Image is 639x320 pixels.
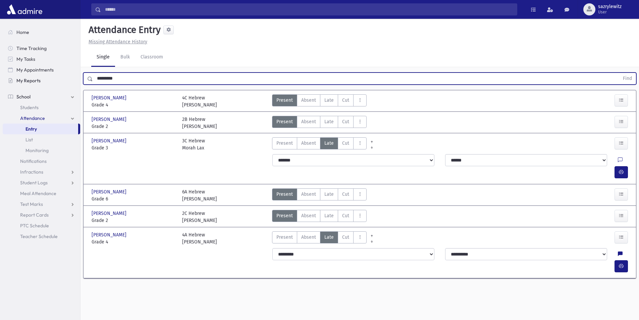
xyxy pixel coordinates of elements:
[301,118,316,125] span: Absent
[182,137,205,151] div: 3C Hebrew Morah Lax
[16,56,35,62] span: My Tasks
[16,29,29,35] span: Home
[92,116,128,123] span: [PERSON_NAME]
[92,94,128,101] span: [PERSON_NAME]
[301,140,316,147] span: Absent
[5,3,44,16] img: AdmirePro
[182,210,217,224] div: 2C Hebrew [PERSON_NAME]
[342,234,349,241] span: Cut
[182,116,217,130] div: 2B Hebrew [PERSON_NAME]
[20,169,43,175] span: Infractions
[301,212,316,219] span: Absent
[342,118,349,125] span: Cut
[20,180,48,186] span: Student Logs
[3,124,78,134] a: Entry
[20,104,39,110] span: Students
[3,231,80,242] a: Teacher Schedule
[3,91,80,102] a: School
[3,167,80,177] a: Infractions
[272,231,367,245] div: AttTypes
[3,199,80,210] a: Test Marks
[3,220,80,231] a: PTC Schedule
[25,126,37,132] span: Entry
[301,234,316,241] span: Absent
[324,140,334,147] span: Late
[25,147,49,153] span: Monitoring
[619,73,636,84] button: Find
[3,113,80,124] a: Attendance
[92,217,175,224] span: Grade 2
[272,188,367,202] div: AttTypes
[272,94,367,108] div: AttTypes
[20,115,45,121] span: Attendance
[3,54,80,64] a: My Tasks
[301,97,316,104] span: Absent
[276,212,293,219] span: Present
[101,3,517,15] input: Search
[89,39,147,45] u: Missing Attendance History
[598,9,622,15] span: User
[3,75,80,86] a: My Reports
[135,48,168,67] a: Classroom
[92,210,128,217] span: [PERSON_NAME]
[20,190,56,196] span: Meal Attendance
[3,156,80,167] a: Notifications
[342,140,349,147] span: Cut
[272,137,367,151] div: AttTypes
[92,231,128,238] span: [PERSON_NAME]
[598,4,622,9] span: sazrylewitz
[3,43,80,54] a: Time Tracking
[115,48,135,67] a: Bulk
[342,212,349,219] span: Cut
[3,177,80,188] a: Student Logs
[25,137,33,143] span: List
[92,123,175,130] span: Grade 2
[20,212,49,218] span: Report Cards
[16,78,41,84] span: My Reports
[92,238,175,245] span: Grade 4
[20,201,43,207] span: Test Marks
[276,118,293,125] span: Present
[3,188,80,199] a: Meal Attendance
[92,195,175,202] span: Grade 6
[86,24,161,36] h5: Attendance Entry
[92,137,128,144] span: [PERSON_NAME]
[3,210,80,220] a: Report Cards
[276,191,293,198] span: Present
[86,39,147,45] a: Missing Attendance History
[324,234,334,241] span: Late
[182,231,217,245] div: 4A Hebrew [PERSON_NAME]
[301,191,316,198] span: Absent
[20,158,47,164] span: Notifications
[92,144,175,151] span: Grade 3
[272,210,367,224] div: AttTypes
[20,233,58,239] span: Teacher Schedule
[182,188,217,202] div: 6A Hebrew [PERSON_NAME]
[92,101,175,108] span: Grade 4
[20,223,49,229] span: PTC Schedule
[3,134,80,145] a: List
[3,27,80,38] a: Home
[276,234,293,241] span: Present
[92,188,128,195] span: [PERSON_NAME]
[324,97,334,104] span: Late
[342,97,349,104] span: Cut
[182,94,217,108] div: 4C Hebrew [PERSON_NAME]
[276,97,293,104] span: Present
[324,212,334,219] span: Late
[3,145,80,156] a: Monitoring
[16,94,31,100] span: School
[3,102,80,113] a: Students
[324,118,334,125] span: Late
[276,140,293,147] span: Present
[3,64,80,75] a: My Appointments
[324,191,334,198] span: Late
[342,191,349,198] span: Cut
[16,67,54,73] span: My Appointments
[272,116,367,130] div: AttTypes
[16,45,47,51] span: Time Tracking
[91,48,115,67] a: Single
